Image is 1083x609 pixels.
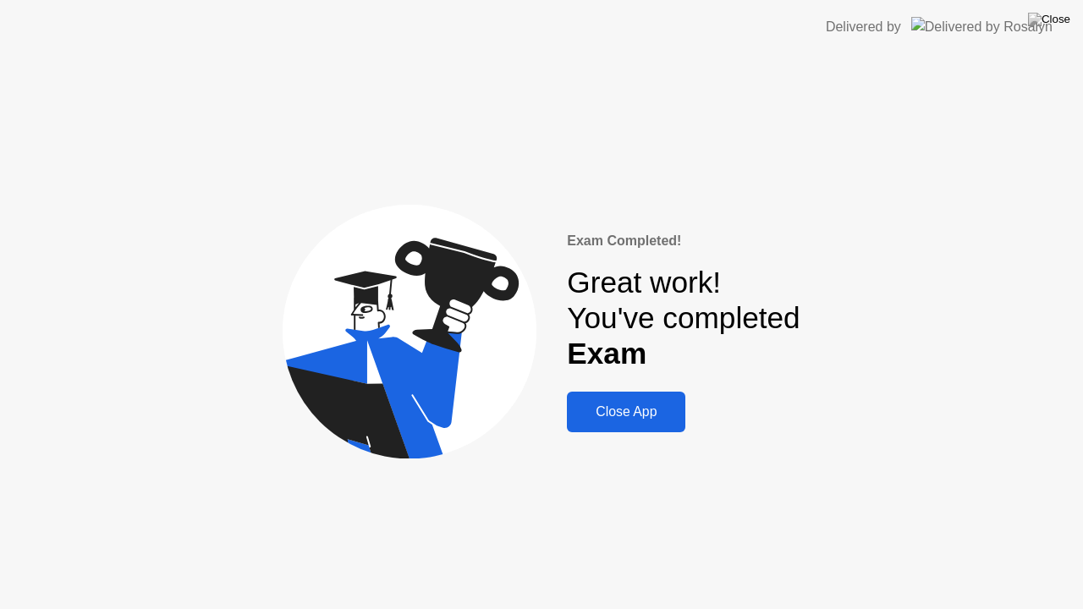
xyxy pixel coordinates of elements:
[826,17,901,37] div: Delivered by
[567,337,646,370] b: Exam
[567,265,800,372] div: Great work! You've completed
[911,17,1053,36] img: Delivered by Rosalyn
[572,404,680,420] div: Close App
[567,231,800,251] div: Exam Completed!
[1028,13,1070,26] img: Close
[567,392,685,432] button: Close App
